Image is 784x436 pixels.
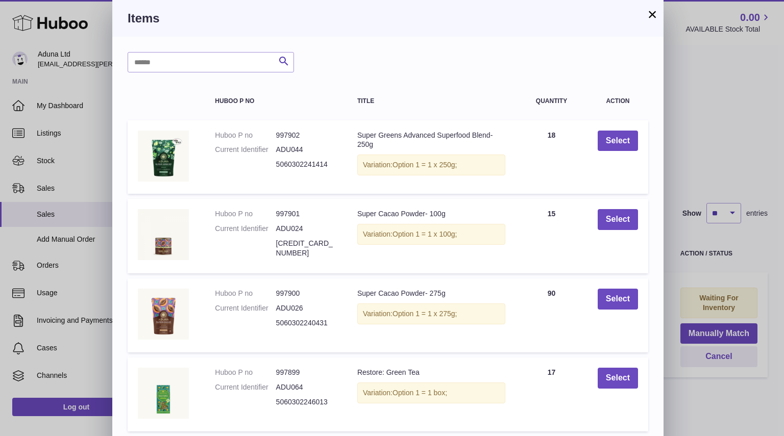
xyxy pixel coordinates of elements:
img: Super Cacao Powder- 275g [138,289,189,340]
img: Restore: Green Tea [138,368,189,419]
button: Select [598,209,638,230]
th: Quantity [516,88,587,115]
dt: Current Identifier [215,224,276,234]
div: Variation: [357,155,505,175]
dd: ADU044 [276,145,337,155]
div: Super Cacao Powder- 275g [357,289,505,298]
td: 17 [516,357,587,431]
dd: ADU064 [276,382,337,392]
div: Variation: [357,382,505,403]
td: 15 [516,199,587,273]
td: 18 [516,120,587,194]
div: Variation: [357,224,505,245]
span: Option 1 = 1 x 275g; [393,310,457,318]
dd: 997901 [276,209,337,219]
dt: Huboo P no [215,368,276,377]
dd: 5060302246013 [276,397,337,407]
dd: 997902 [276,131,337,140]
dt: Current Identifier [215,303,276,313]
dt: Huboo P no [215,289,276,298]
button: Select [598,131,638,151]
dd: 5060302240431 [276,318,337,328]
dt: Current Identifier [215,382,276,392]
dd: ADU024 [276,224,337,234]
dd: [CREDIT_CARD_NUMBER] [276,239,337,258]
h3: Items [128,10,648,27]
dd: 5060302241414 [276,160,337,169]
span: Option 1 = 1 x 250g; [393,161,457,169]
span: Option 1 = 1 x 100g; [393,230,457,238]
img: Super Greens Advanced Superfood Blend- 250g [138,131,189,182]
div: Super Greens Advanced Superfood Blend- 250g [357,131,505,150]
div: Restore: Green Tea [357,368,505,377]
dd: ADU026 [276,303,337,313]
button: × [646,8,658,20]
dd: 997899 [276,368,337,377]
td: 90 [516,278,587,352]
dt: Current Identifier [215,145,276,155]
th: Title [347,88,516,115]
span: Option 1 = 1 box; [393,389,447,397]
div: Variation: [357,303,505,324]
th: Huboo P no [205,88,347,115]
th: Action [587,88,648,115]
button: Select [598,289,638,310]
dd: 997900 [276,289,337,298]
dt: Huboo P no [215,131,276,140]
button: Select [598,368,638,389]
dt: Huboo P no [215,209,276,219]
div: Super Cacao Powder- 100g [357,209,505,219]
img: Super Cacao Powder- 100g [138,209,189,260]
